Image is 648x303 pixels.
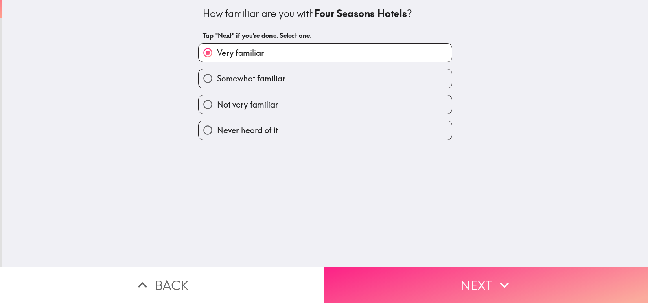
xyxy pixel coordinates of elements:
[217,99,278,110] span: Not very familiar
[199,95,452,114] button: Not very familiar
[199,44,452,62] button: Very familiar
[199,69,452,88] button: Somewhat familiar
[217,125,278,136] span: Never heard of it
[203,31,448,40] h6: Tap "Next" if you're done. Select one.
[217,47,264,59] span: Very familiar
[314,7,407,20] b: Four Seasons Hotels
[324,267,648,303] button: Next
[203,7,448,21] div: How familiar are you with ?
[199,121,452,139] button: Never heard of it
[217,73,285,84] span: Somewhat familiar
